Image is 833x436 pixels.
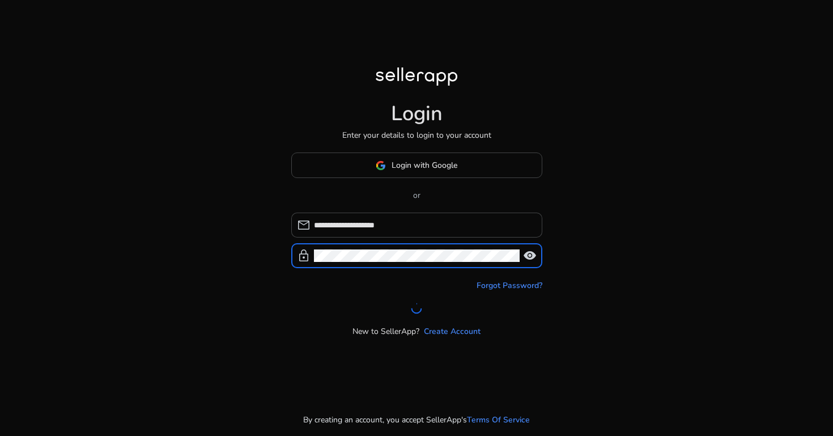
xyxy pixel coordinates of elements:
p: or [291,189,542,201]
span: Login with Google [392,159,457,171]
a: Terms Of Service [467,414,530,426]
span: lock [297,249,311,263]
span: visibility [523,249,537,263]
h1: Login [391,101,443,126]
a: Create Account [424,325,481,337]
span: mail [297,218,311,232]
p: New to SellerApp? [352,325,419,337]
button: Login with Google [291,153,542,178]
a: Forgot Password? [477,280,542,291]
img: google-logo.svg [376,160,386,171]
p: Enter your details to login to your account [342,129,491,141]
